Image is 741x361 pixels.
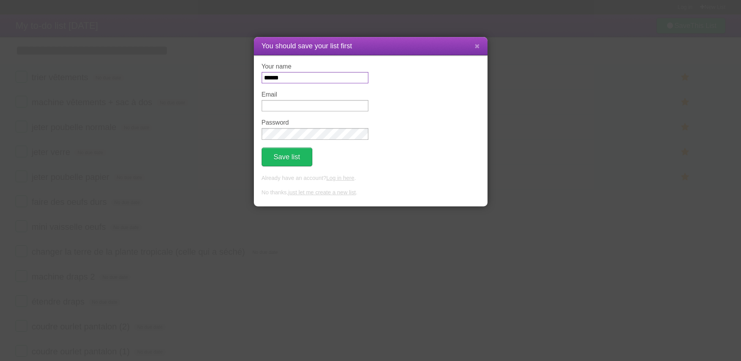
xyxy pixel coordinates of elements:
h1: You should save your list first [262,41,480,51]
button: Save list [262,148,312,166]
p: No thanks, . [262,188,480,197]
label: Password [262,119,368,126]
a: just let me create a new list [288,189,356,195]
label: Your name [262,63,368,70]
p: Already have an account? . [262,174,480,183]
label: Email [262,91,368,98]
a: Log in here [326,175,354,181]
